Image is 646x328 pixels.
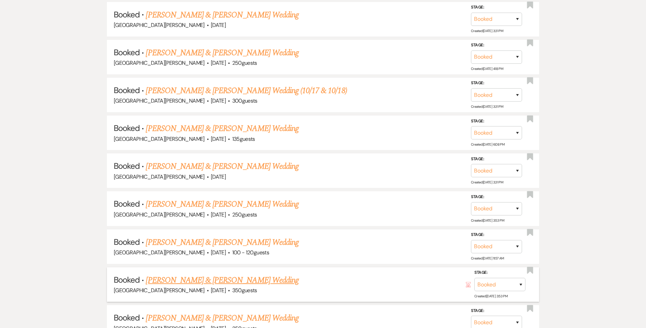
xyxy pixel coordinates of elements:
[114,21,205,29] span: [GEOGRAPHIC_DATA][PERSON_NAME]
[471,180,503,184] span: Created: [DATE] 3:31 PM
[232,135,255,143] span: 135 guests
[471,231,522,239] label: Stage:
[146,198,298,210] a: [PERSON_NAME] & [PERSON_NAME] Wedding
[471,307,522,315] label: Stage:
[471,79,522,87] label: Stage:
[114,59,205,66] span: [GEOGRAPHIC_DATA][PERSON_NAME]
[114,274,140,285] span: Booked
[474,269,525,277] label: Stage:
[114,287,205,294] span: [GEOGRAPHIC_DATA][PERSON_NAME]
[471,42,522,49] label: Stage:
[211,97,226,104] span: [DATE]
[474,294,507,298] span: Created: [DATE] 3:53 PM
[211,249,226,256] span: [DATE]
[114,97,205,104] span: [GEOGRAPHIC_DATA][PERSON_NAME]
[114,9,140,20] span: Booked
[114,211,205,218] span: [GEOGRAPHIC_DATA][PERSON_NAME]
[211,211,226,218] span: [DATE]
[114,135,205,143] span: [GEOGRAPHIC_DATA][PERSON_NAME]
[211,21,226,29] span: [DATE]
[114,161,140,171] span: Booked
[211,59,226,66] span: [DATE]
[232,211,257,218] span: 250 guests
[146,9,298,21] a: [PERSON_NAME] & [PERSON_NAME] Wedding
[114,249,205,256] span: [GEOGRAPHIC_DATA][PERSON_NAME]
[211,173,226,180] span: [DATE]
[471,155,522,163] label: Stage:
[146,122,298,135] a: [PERSON_NAME] & [PERSON_NAME] Wedding
[114,123,140,133] span: Booked
[114,237,140,247] span: Booked
[114,47,140,58] span: Booked
[471,4,522,11] label: Stage:
[471,142,504,147] span: Created: [DATE] 6:08 PM
[232,59,257,66] span: 250 guests
[471,193,522,201] label: Stage:
[114,198,140,209] span: Booked
[471,66,503,71] span: Created: [DATE] 4:18 PM
[232,97,257,104] span: 300 guests
[146,236,298,249] a: [PERSON_NAME] & [PERSON_NAME] Wedding
[232,287,257,294] span: 350 guests
[146,47,298,59] a: [PERSON_NAME] & [PERSON_NAME] Wedding
[146,312,298,324] a: [PERSON_NAME] & [PERSON_NAME] Wedding
[146,85,347,97] a: [PERSON_NAME] & [PERSON_NAME] Wedding (10/17 & 10/18)
[471,118,522,125] label: Stage:
[146,274,298,286] a: [PERSON_NAME] & [PERSON_NAME] Wedding
[114,173,205,180] span: [GEOGRAPHIC_DATA][PERSON_NAME]
[114,85,140,95] span: Booked
[114,312,140,323] span: Booked
[471,104,503,109] span: Created: [DATE] 3:31 PM
[471,218,504,223] span: Created: [DATE] 3:53 PM
[211,135,226,143] span: [DATE]
[211,287,226,294] span: [DATE]
[471,256,504,260] span: Created: [DATE] 11:57 AM
[471,29,503,33] span: Created: [DATE] 3:31 PM
[232,249,269,256] span: 100 - 120 guests
[146,160,298,173] a: [PERSON_NAME] & [PERSON_NAME] Wedding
